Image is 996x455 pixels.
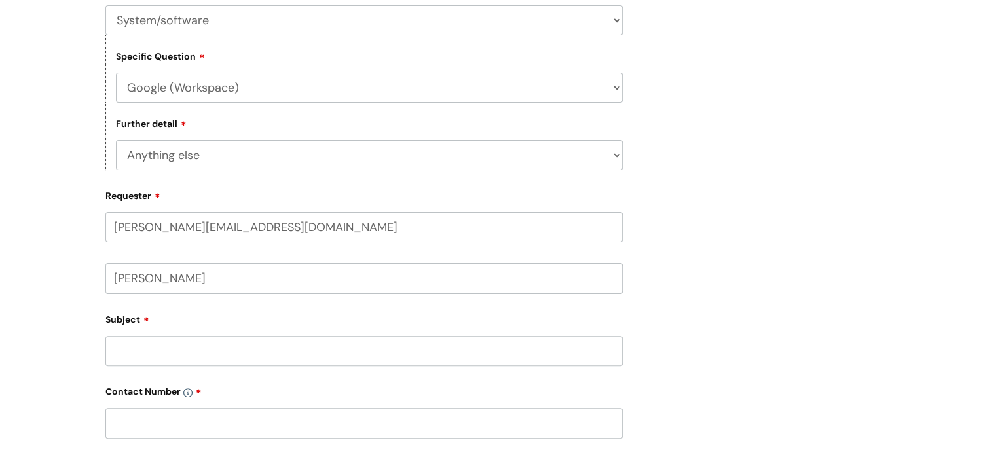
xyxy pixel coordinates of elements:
label: Subject [105,310,623,325]
input: Email [105,212,623,242]
label: Contact Number [105,382,623,397]
img: info-icon.svg [183,388,193,397]
label: Further detail [116,117,187,130]
input: Your Name [105,263,623,293]
label: Specific Question [116,49,205,62]
label: Requester [105,186,623,202]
